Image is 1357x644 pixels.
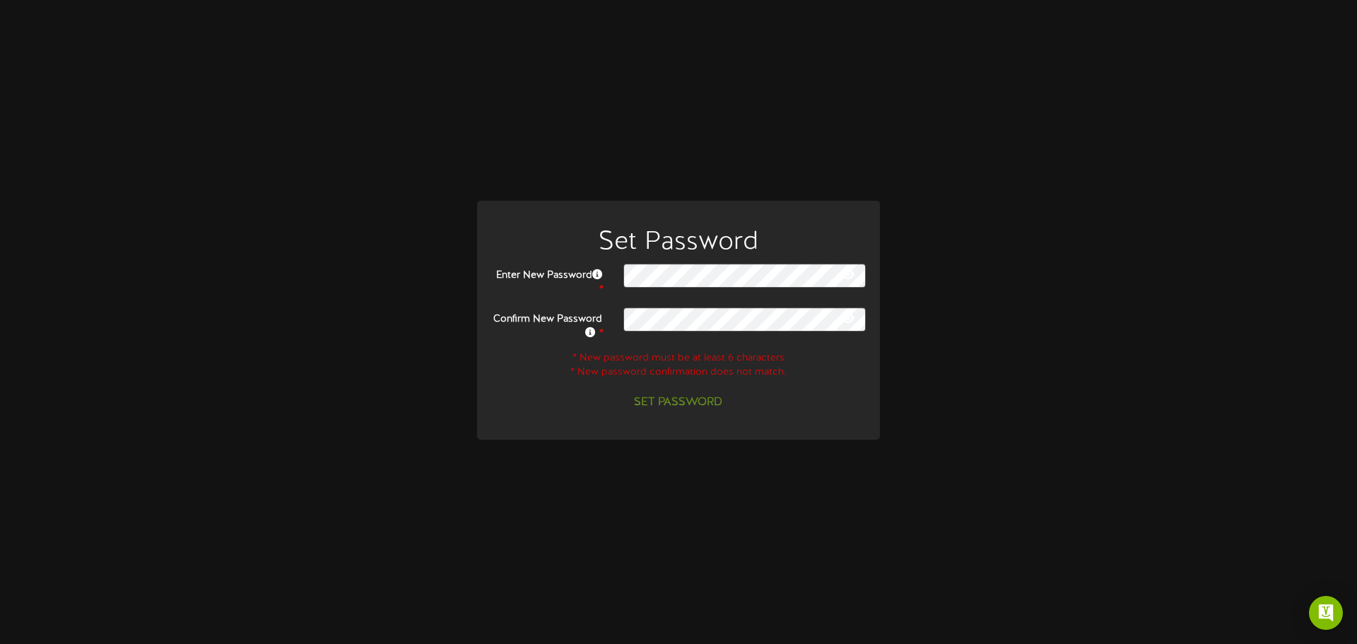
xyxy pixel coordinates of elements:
label: Confirm New Password [481,308,613,341]
label: Enter New Password [481,264,613,297]
h1: Set Password [481,229,876,257]
span: * New password must be at least 6 characters [572,353,785,363]
button: Set Password [625,390,731,415]
span: * New password confirmation does not match. [570,367,787,377]
div: Open Intercom Messenger [1309,596,1343,630]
